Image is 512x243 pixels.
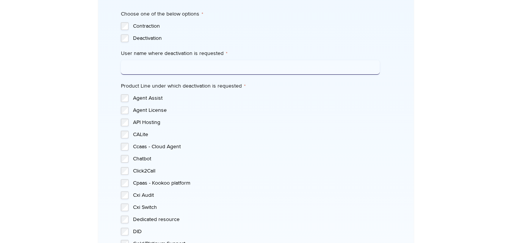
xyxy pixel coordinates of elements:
[133,143,380,151] label: Ccaas - Cloud Agent
[133,167,380,175] label: Click2Call
[133,204,380,211] label: Cxi Switch
[121,82,246,90] legend: Product Line under which deactivation is requested
[133,191,380,199] label: Cxi Audit
[133,155,380,163] label: Chatbot
[133,179,380,187] label: Cpaas - Kookoo platform
[121,50,380,57] label: User name where deactivation is requested
[133,22,380,30] label: Contraction
[133,34,380,42] label: Deactivation
[133,228,380,235] label: DID
[133,131,380,138] label: CALite
[133,119,380,126] label: API Hosting
[133,107,380,114] label: Agent License
[133,94,380,102] label: Agent Assist
[133,216,380,223] label: Dedicated resource
[121,10,203,18] legend: Choose one of the below options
